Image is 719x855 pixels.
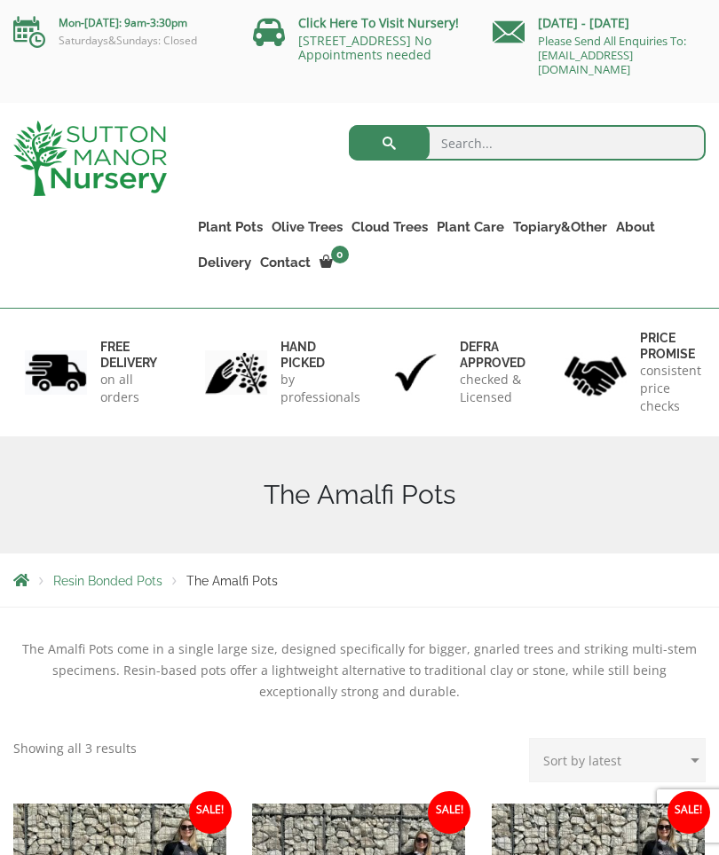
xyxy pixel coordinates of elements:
a: Plant Pots [194,215,267,239]
h6: Defra approved [460,339,525,371]
img: 2.jpg [205,350,267,396]
a: Please Send All Enquiries To: [EMAIL_ADDRESS][DOMAIN_NAME] [538,33,686,77]
h6: Price promise [640,330,701,362]
span: Sale! [668,791,710,834]
span: The Amalfi Pots [186,574,278,588]
h1: The Amalfi Pots [13,479,706,511]
a: About [612,215,660,239]
p: Showing all 3 results [13,738,137,759]
img: 3.jpg [384,350,446,396]
img: logo [13,121,167,196]
a: Resin Bonded Pots [53,574,162,588]
a: Topiary&Other [509,215,612,239]
select: Shop order [529,738,706,782]
h6: FREE DELIVERY [100,339,157,371]
input: Search... [349,125,707,161]
a: Contact [256,250,315,275]
span: 0 [331,246,349,263]
img: 4.jpg [565,345,627,399]
a: 0 [315,250,354,275]
nav: Breadcrumbs [13,573,706,587]
span: Sale! [428,791,470,834]
p: checked & Licensed [460,371,525,406]
a: Cloud Trees [347,215,432,239]
p: Mon-[DATE]: 9am-3:30pm [13,12,226,34]
a: Olive Trees [267,215,347,239]
p: by professionals [280,371,360,406]
img: 1.jpg [25,350,87,396]
h6: hand picked [280,339,360,371]
a: Plant Care [432,215,509,239]
a: Click Here To Visit Nursery! [298,14,459,31]
p: The Amalfi Pots come in a single large size, designed specifically for bigger, gnarled trees and ... [13,639,706,702]
a: [STREET_ADDRESS] No Appointments needed [298,32,431,63]
p: consistent price checks [640,362,701,415]
a: Delivery [194,250,256,275]
p: Saturdays&Sundays: Closed [13,34,226,48]
p: [DATE] - [DATE] [493,12,706,34]
span: Sale! [189,791,232,834]
p: on all orders [100,371,157,406]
